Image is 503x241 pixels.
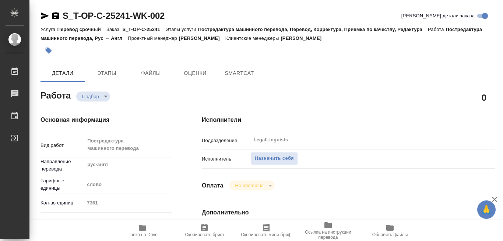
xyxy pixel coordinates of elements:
p: [PERSON_NAME] [281,35,327,41]
p: Проектный менеджер [128,35,179,41]
button: Подбор [80,93,101,100]
span: Обновить файлы [372,232,408,237]
p: Услуга [41,27,57,32]
button: Не оплачена [233,182,266,189]
h4: Исполнители [202,116,495,124]
button: Ссылка на инструкции перевода [297,220,359,241]
span: SmartCat [222,69,257,78]
span: Оценки [177,69,213,78]
p: Этапы услуги [166,27,198,32]
h4: Дополнительно [202,208,495,217]
div: Подбор [76,92,110,101]
button: Скопировать мини-бриф [235,220,297,241]
span: Скопировать бриф [185,232,224,237]
input: Пустое поле [84,197,172,208]
button: Скопировать ссылку для ЯМессенджера [41,11,49,20]
p: Направление перевода [41,158,84,173]
p: Работа [428,27,446,32]
h2: 0 [482,91,486,104]
p: Исполнитель [202,155,251,163]
button: 🙏 [477,200,496,219]
button: Добавить тэг [41,42,57,59]
p: Вид работ [41,142,84,149]
p: Общая тематика [41,218,84,226]
button: Скопировать бриф [173,220,235,241]
span: Назначить себя [255,154,294,163]
button: Папка на Drive [112,220,173,241]
p: Кол-во единиц [41,199,84,207]
p: S_T-OP-C-25241 [122,27,165,32]
span: Детали [45,69,80,78]
p: Подразделение [202,137,251,144]
div: Подбор [229,180,275,190]
span: Этапы [89,69,124,78]
span: 🙏 [480,202,493,217]
span: Файлы [133,69,169,78]
p: Клиентские менеджеры [225,35,281,41]
div: слово [84,178,172,191]
p: Тарифные единицы [41,177,84,192]
p: Перевод срочный [57,27,106,32]
h4: Оплата [202,181,224,190]
span: Папка на Drive [127,232,158,237]
button: Назначить себя [251,152,298,165]
p: Заказ: [106,27,122,32]
h2: Работа [41,88,71,101]
p: Постредактура машинного перевода, Перевод, Корректура, Приёмка по качеству, Редактура [198,27,428,32]
div: Юридическая/Финансовая [84,216,172,228]
span: Скопировать мини-бриф [241,232,291,237]
button: Обновить файлы [359,220,421,241]
h4: Основная информация [41,116,172,124]
span: [PERSON_NAME] детали заказа [401,12,475,20]
button: Скопировать ссылку [51,11,60,20]
span: Ссылка на инструкции перевода [302,230,355,240]
p: [PERSON_NAME] [179,35,225,41]
a: S_T-OP-C-25241-WK-002 [63,11,165,21]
